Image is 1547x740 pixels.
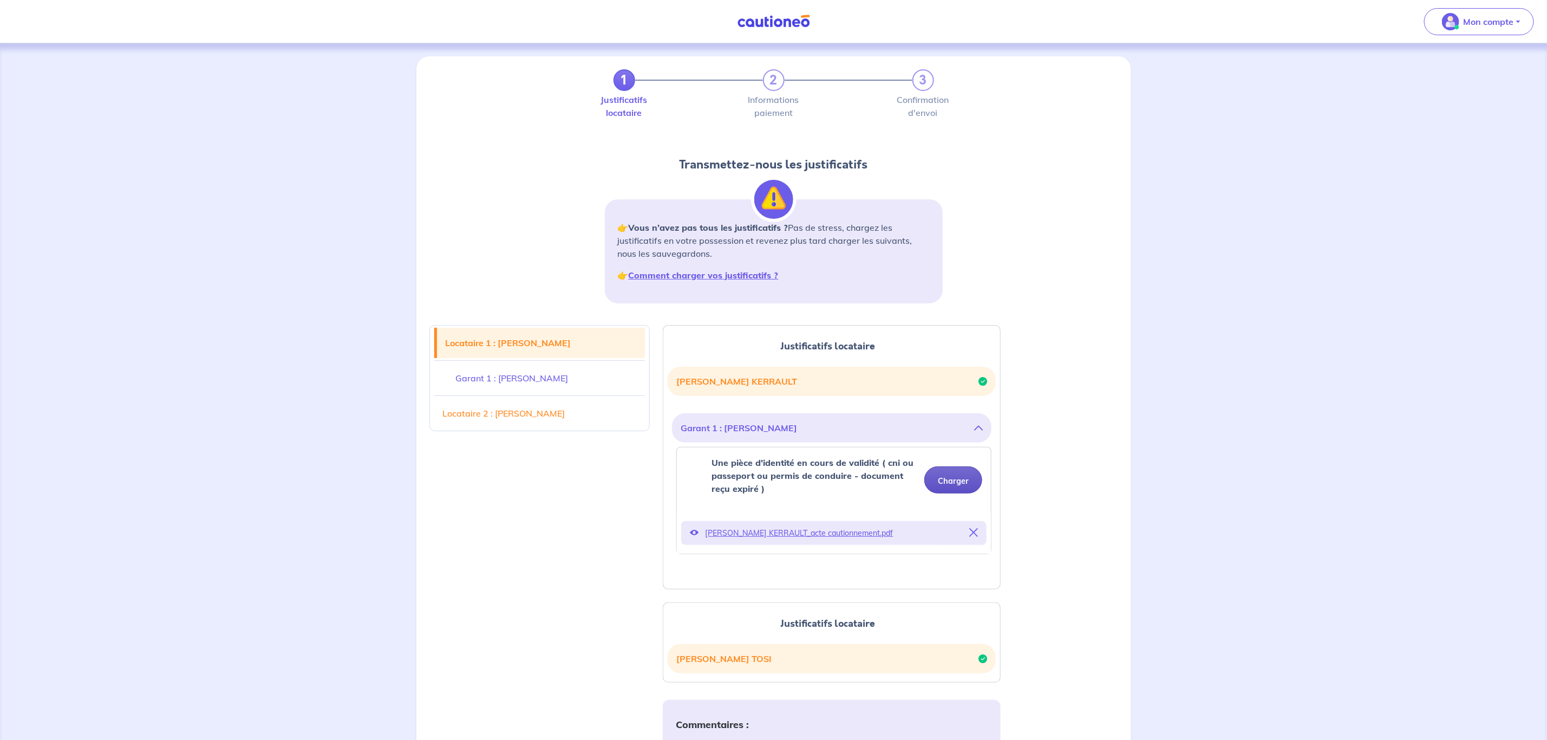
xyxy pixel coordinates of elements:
a: Locataire 2 : [PERSON_NAME] [434,398,645,429]
a: Garant 1 : [PERSON_NAME] [434,363,645,393]
p: 👉 Pas de stress, chargez les justificatifs en votre possession et revenez plus tard charger les s... [618,221,930,260]
button: Supprimer [969,525,978,541]
p: [PERSON_NAME] KERRAULT_acte cautionnement.pdf [705,525,963,541]
label: Informations paiement [763,95,785,117]
button: Voir [690,525,699,541]
img: illu_account_valid_menu.svg [1442,13,1459,30]
div: categoryName: une-piece-didentite-en-cours-de-validite-cni-ou-passeport-ou-permis-de-conduire-doc... [676,447,991,554]
p: Mon compte [1464,15,1514,28]
button: illu_account_valid_menu.svgMon compte [1424,8,1534,35]
button: [PERSON_NAME] KERRAULT [676,371,987,392]
a: 1 [613,69,635,91]
img: illu_alert.svg [754,180,793,219]
span: Justificatifs locataire [780,616,875,631]
a: Locataire 1 : [PERSON_NAME] [437,328,645,358]
button: Garant 1 : [PERSON_NAME] [681,418,983,438]
img: Cautioneo [733,15,814,28]
p: 👉 [618,269,930,282]
strong: Commentaires : [676,718,749,731]
span: Justificatifs locataire [780,339,875,353]
label: Justificatifs locataire [613,95,635,117]
h2: Transmettez-nous les justificatifs [605,156,943,173]
button: Charger [924,466,982,494]
strong: Une pièce d'identité en cours de validité ( cni ou passeport ou permis de conduire - document reç... [712,457,913,494]
label: Confirmation d'envoi [912,95,934,117]
strong: Vous n’avez pas tous les justificatifs ? [629,222,788,233]
button: [PERSON_NAME] TOSI [676,648,987,669]
a: Comment charger vos justificatifs ? [629,270,779,281]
